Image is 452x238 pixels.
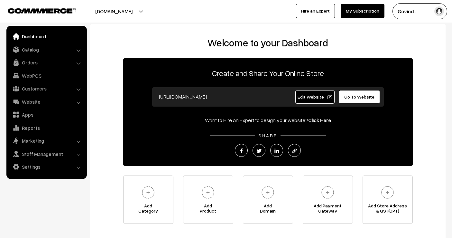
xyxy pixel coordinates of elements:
[8,122,85,134] a: Reports
[123,67,413,79] p: Create and Share Your Online Store
[8,161,85,173] a: Settings
[298,94,332,100] span: Edit Website
[8,83,85,94] a: Customers
[8,44,85,55] a: Catalog
[339,90,380,104] a: Go To Website
[139,184,157,201] img: plus.svg
[124,203,173,216] span: Add Category
[344,94,374,100] span: Go To Website
[363,176,413,224] a: Add Store Address& GST(OPT)
[308,117,331,123] a: Click Here
[243,203,293,216] span: Add Domain
[303,203,353,216] span: Add Payment Gateway
[259,184,277,201] img: plus.svg
[8,148,85,160] a: Staff Management
[8,31,85,42] a: Dashboard
[199,184,217,201] img: plus.svg
[8,109,85,120] a: Apps
[123,176,173,224] a: AddCategory
[392,3,447,19] button: Govind .
[243,176,293,224] a: AddDomain
[73,3,155,19] button: [DOMAIN_NAME]
[123,116,413,124] div: Want to Hire an Expert to design your website?
[295,90,335,104] a: Edit Website
[379,184,396,201] img: plus.svg
[97,37,439,49] h2: Welcome to your Dashboard
[8,57,85,68] a: Orders
[183,203,233,216] span: Add Product
[8,6,64,14] a: COMMMERCE
[319,184,337,201] img: plus.svg
[255,133,281,138] span: SHARE
[8,70,85,81] a: WebPOS
[296,4,335,18] a: Hire an Expert
[363,203,412,216] span: Add Store Address & GST(OPT)
[303,176,353,224] a: Add PaymentGateway
[8,135,85,147] a: Marketing
[183,176,233,224] a: AddProduct
[8,96,85,108] a: Website
[341,4,384,18] a: My Subscription
[8,8,76,13] img: COMMMERCE
[434,6,444,16] img: user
